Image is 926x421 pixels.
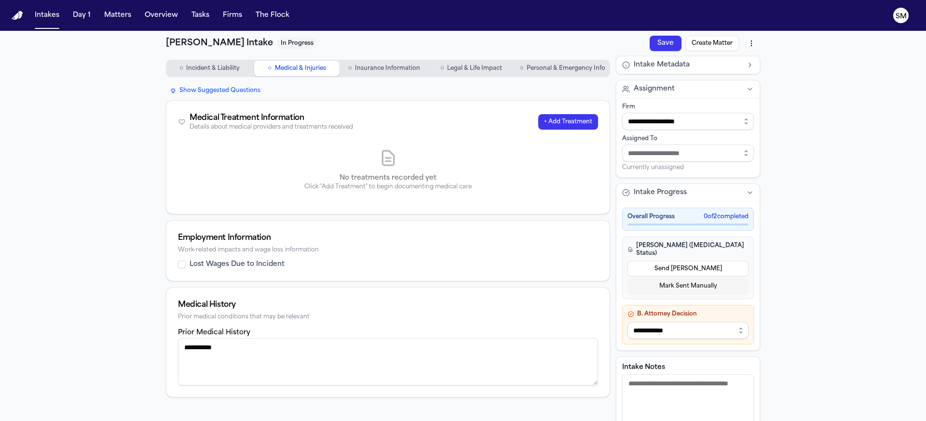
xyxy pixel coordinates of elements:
button: Go to Legal & Life Impact [429,61,514,76]
label: Lost Wages Due to Incident [190,260,285,269]
span: Medical & Injuries [275,65,326,72]
textarea: Prior medical history [178,338,598,385]
p: Click "Add Treatment" to begin documenting medical care [178,183,598,191]
h1: [PERSON_NAME] Intake [166,37,273,50]
span: Legal & Life Impact [447,65,502,72]
button: More actions [743,35,760,52]
button: Go to Personal & Emergency Info [516,61,609,76]
button: Firms [219,7,246,24]
span: In Progress [277,38,317,49]
button: + Add Treatment [538,114,598,130]
h4: B. Attorney Decision [627,310,749,318]
button: Matters [100,7,135,24]
h4: [PERSON_NAME] ([MEDICAL_DATA] Status) [627,242,749,257]
span: ○ [440,64,444,73]
input: Assign to staff member [622,145,754,162]
button: Send [PERSON_NAME] [627,261,749,276]
span: Currently unassigned [622,164,684,171]
button: Go to Insurance Information [341,61,427,76]
label: Prior Medical History [178,329,250,336]
div: Medical Treatment Information [190,112,353,124]
button: Day 1 [69,7,95,24]
label: Intake Notes [622,363,754,372]
button: Go to Medical & Injuries [254,61,340,76]
button: Intake Metadata [616,56,760,74]
div: Work-related impacts and wage loss information [178,247,598,254]
div: Prior medical conditions that may be relevant [178,314,598,321]
span: 0 of 2 completed [704,213,749,221]
span: Insurance Information [355,65,420,72]
div: Firm [622,103,754,111]
button: Tasks [188,7,213,24]
button: Create Matter [685,36,739,51]
div: Medical History [178,299,598,311]
span: ○ [179,64,183,73]
button: Overview [141,7,182,24]
span: ○ [520,64,524,73]
button: Go to Incident & Liability [167,61,252,76]
button: Save [650,36,681,51]
img: Finch Logo [12,11,23,20]
span: Intake Metadata [634,60,690,70]
span: Incident & Liability [186,65,240,72]
button: Intakes [31,7,63,24]
span: Intake Progress [634,188,687,197]
p: No treatments recorded yet [178,173,598,183]
span: Assignment [634,84,675,94]
span: ○ [348,64,352,73]
div: Employment Information [178,232,598,244]
span: Personal & Emergency Info [527,65,605,72]
button: The Flock [252,7,293,24]
button: Intake Progress [616,184,760,201]
div: Assigned To [622,135,754,143]
button: Mark Sent Manually [627,278,749,294]
div: Details about medical providers and treatments received [190,124,353,131]
a: Home [12,11,23,20]
button: Show Suggested Questions [166,85,264,96]
span: Overall Progress [627,213,675,221]
button: Assignment [616,80,760,98]
input: Select firm [622,113,754,130]
span: ○ [268,64,272,73]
